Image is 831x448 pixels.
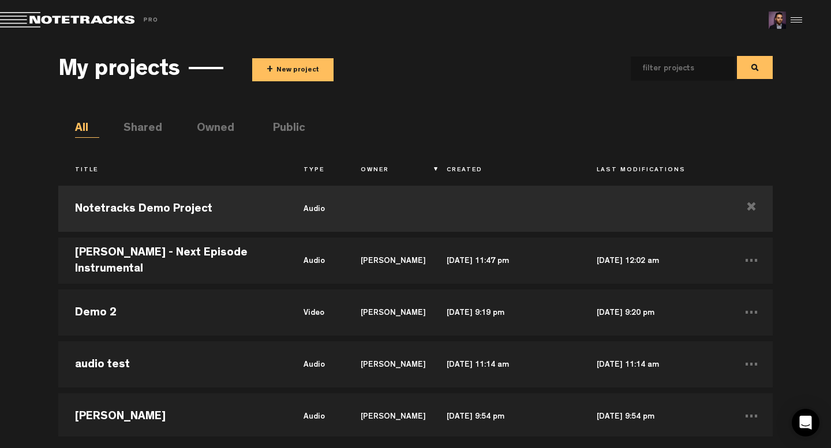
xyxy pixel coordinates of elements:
[792,409,819,436] div: Open Intercom Messenger
[273,121,297,138] li: Public
[430,338,580,390] td: [DATE] 11:14 am
[287,161,344,180] th: Type
[580,338,730,390] td: [DATE] 11:14 am
[58,58,180,84] h3: My projects
[730,287,773,338] td: ...
[430,287,580,338] td: [DATE] 9:19 pm
[287,338,344,390] td: audio
[287,287,344,338] td: video
[344,390,430,442] td: [PERSON_NAME]
[58,287,287,338] td: Demo 2
[580,235,730,287] td: [DATE] 12:02 am
[344,235,430,287] td: [PERSON_NAME]
[58,390,287,442] td: [PERSON_NAME]
[58,183,287,235] td: Notetracks Demo Project
[631,57,716,81] input: filter projects
[58,338,287,390] td: audio test
[430,390,580,442] td: [DATE] 9:54 pm
[123,121,148,138] li: Shared
[58,235,287,287] td: [PERSON_NAME] - Next Episode Instrumental
[75,121,99,138] li: All
[580,390,730,442] td: [DATE] 9:54 pm
[730,390,773,442] td: ...
[287,390,344,442] td: audio
[430,235,580,287] td: [DATE] 11:47 pm
[344,161,430,180] th: Owner
[730,235,773,287] td: ...
[580,287,730,338] td: [DATE] 9:20 pm
[344,338,430,390] td: [PERSON_NAME]
[730,338,773,390] td: ...
[287,183,344,235] td: audio
[430,161,580,180] th: Created
[267,63,273,77] span: +
[58,161,287,180] th: Title
[769,12,786,29] img: ACg8ocLbejkRhHuyFPZXEzQxE1O_haI5z81I7AeUCeaI0aBC17LvkRY=s96-c
[344,287,430,338] td: [PERSON_NAME]
[580,161,730,180] th: Last Modifications
[287,235,344,287] td: audio
[252,58,334,81] button: +New project
[197,121,221,138] li: Owned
